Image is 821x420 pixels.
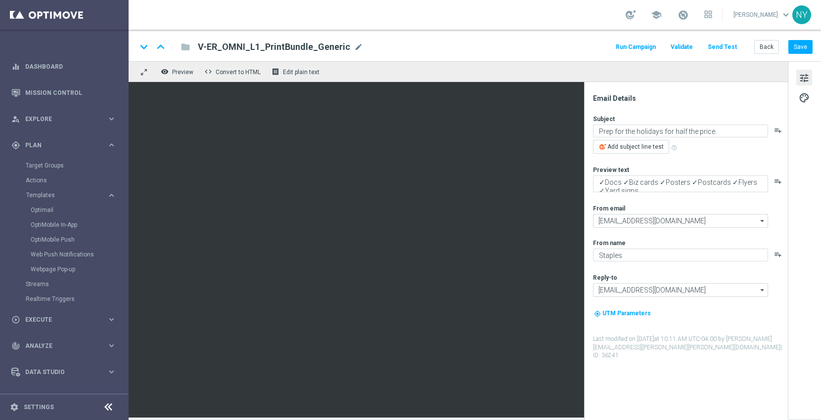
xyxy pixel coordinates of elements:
[26,277,128,292] div: Streams
[614,41,657,54] button: Run Campaign
[593,115,615,123] label: Subject
[107,341,116,350] i: keyboard_arrow_right
[25,53,116,80] a: Dashboard
[11,115,107,124] div: Explore
[706,41,738,54] button: Send Test
[31,232,128,247] div: OptiMobile Push
[11,63,117,71] button: equalizer Dashboard
[25,317,107,323] span: Execute
[602,310,651,317] span: UTM Parameters
[26,173,128,188] div: Actions
[792,5,811,24] div: NY
[758,214,768,227] i: arrow_drop_down
[594,310,601,317] i: my_location
[593,205,625,212] label: From email
[31,221,103,229] a: OptiMobile In-App
[283,69,319,76] span: Edit plain text
[11,315,107,324] div: Execute
[272,68,279,76] i: receipt
[11,368,117,376] button: Data Studio keyboard_arrow_right
[107,140,116,150] i: keyboard_arrow_right
[780,9,791,20] span: keyboard_arrow_down
[11,89,117,97] button: Mission Control
[31,217,128,232] div: OptiMobile In-App
[25,80,116,106] a: Mission Control
[593,239,626,247] label: From name
[107,114,116,124] i: keyboard_arrow_right
[26,188,128,277] div: Templates
[11,342,117,350] button: track_changes Analyze keyboard_arrow_right
[31,262,128,277] div: Webpage Pop-up
[774,251,782,258] i: playlist_add
[671,145,677,151] span: help_outline
[593,166,629,174] label: Preview text
[11,315,20,324] i: play_circle_outline
[10,403,19,412] i: settings
[11,341,20,350] i: track_changes
[161,68,169,76] i: remove_red_eye
[26,162,103,169] a: Target Groups
[593,308,652,319] button: my_location UTM Parameters
[11,141,107,150] div: Plan
[669,41,694,54] button: Validate
[11,53,116,80] div: Dashboard
[799,91,810,104] span: palette
[593,274,617,282] label: Reply-to
[593,335,787,360] label: Last modified on [DATE] at 10:11 AM UTC-04:00 by [PERSON_NAME][EMAIL_ADDRESS][PERSON_NAME][PERSON...
[651,9,662,20] span: school
[31,247,128,262] div: Web Push Notifications
[25,116,107,122] span: Explore
[593,140,669,154] button: Add subject line test
[31,236,103,244] a: OptiMobile Push
[11,341,107,350] div: Analyze
[593,214,768,228] input: Select
[11,115,117,123] button: person_search Explore keyboard_arrow_right
[26,191,117,199] button: Templates keyboard_arrow_right
[25,142,107,148] span: Plan
[11,385,116,411] div: Optibot
[25,343,107,349] span: Analyze
[593,283,768,297] input: Select
[137,40,151,54] i: keyboard_arrow_down
[24,404,54,410] a: Settings
[198,41,350,53] span: V-ER_OMNI_L1_PrintBundle_Generic
[593,94,787,103] div: Email Details
[172,69,193,76] span: Preview
[204,68,212,76] span: code
[25,369,107,375] span: Data Studio
[11,62,20,71] i: equalizer
[269,65,324,78] button: receipt Edit plain text
[31,206,103,214] a: Optimail
[671,43,693,50] span: Validate
[11,368,107,377] div: Data Studio
[11,141,20,150] i: gps_fixed
[26,158,128,173] div: Target Groups
[158,65,198,78] button: remove_red_eye Preview
[774,126,782,134] button: playlist_add
[31,251,103,258] a: Web Push Notifications
[607,143,664,150] span: Add subject line test
[799,72,810,84] span: tune
[26,192,107,198] div: Templates
[26,192,97,198] span: Templates
[31,203,128,217] div: Optimail
[11,141,117,149] button: gps_fixed Plan keyboard_arrow_right
[788,40,813,54] button: Save
[732,7,792,22] a: [PERSON_NAME]keyboard_arrow_down
[202,65,265,78] button: code Convert to HTML
[31,265,103,273] a: Webpage Pop-up
[153,40,168,54] i: keyboard_arrow_up
[11,80,116,106] div: Mission Control
[26,176,103,184] a: Actions
[758,284,768,296] i: arrow_drop_down
[774,177,782,185] button: playlist_add
[11,115,20,124] i: person_search
[11,316,117,324] button: play_circle_outline Execute keyboard_arrow_right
